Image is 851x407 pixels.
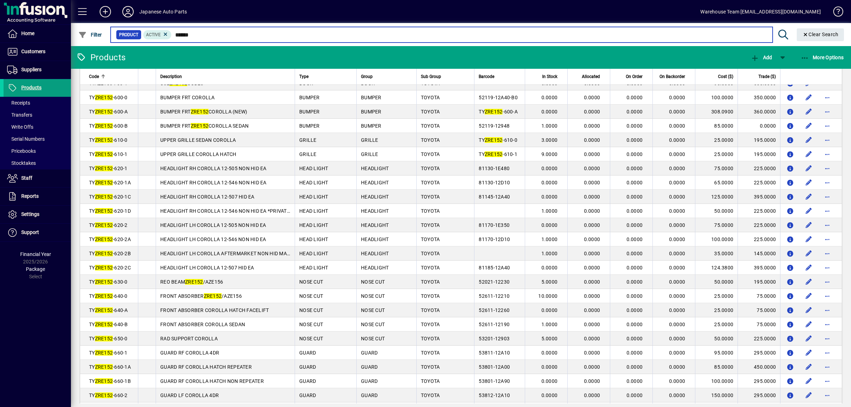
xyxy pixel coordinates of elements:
[669,137,685,143] span: 0.0000
[669,222,685,228] span: 0.0000
[361,137,378,143] span: GRILLE
[361,222,389,228] span: HEADLIGHT
[4,97,71,109] a: Receipts
[669,180,685,185] span: 0.0000
[541,251,558,256] span: 1.0000
[738,275,780,289] td: 195.0000
[94,5,117,18] button: Add
[627,151,643,157] span: 0.0000
[695,133,738,147] td: 25.0000
[361,236,389,242] span: HEADLIGHT
[117,5,139,18] button: Profile
[89,137,128,143] span: TY -610-0
[421,265,440,271] span: TOYOTA
[361,166,389,171] span: HEADLIGHT
[660,73,685,80] span: On Backorder
[479,73,494,80] span: Barcode
[541,265,558,271] span: 0.0000
[669,80,685,86] span: 0.0000
[4,157,71,169] a: Stocktakes
[89,151,128,157] span: TY -610-1
[695,105,738,119] td: 308.0900
[669,166,685,171] span: 0.0000
[479,236,510,242] span: 81170-12D10
[803,347,814,358] button: Edit
[160,180,267,185] span: HEADLIGHT RH COROLLA 12-546 NON HID EA
[78,32,102,38] span: Filter
[299,166,328,171] span: HEAD LIGHT
[4,121,71,133] a: Write Offs
[822,120,833,132] button: More options
[299,208,328,214] span: HEAD LIGHT
[160,265,254,271] span: HEADLIGHT LH COROLLA 12-507 HID EA
[160,80,204,86] span: USE CODES
[738,261,780,275] td: 395.0000
[76,52,126,63] div: Products
[802,32,839,37] span: Clear Search
[627,180,643,185] span: 0.0000
[479,265,510,271] span: 81185-12A40
[7,148,36,154] span: Pricebooks
[695,232,738,246] td: 100.0000
[299,80,313,86] span: DOOR
[695,147,738,161] td: 25.0000
[584,180,600,185] span: 0.0000
[421,151,440,157] span: TOYOTA
[4,206,71,223] a: Settings
[21,211,39,217] span: Settings
[160,236,266,242] span: HEADLIGHT LH COROLLA 12-546 NON HID EA
[541,236,558,242] span: 1.0000
[361,180,389,185] span: HEADLIGHT
[822,234,833,245] button: More options
[89,279,128,285] span: TY -630-0
[479,123,510,129] span: 52119-12948
[614,73,649,80] div: On Order
[421,251,440,256] span: TOYOTA
[627,251,643,256] span: 0.0000
[89,180,131,185] span: TY -620-1A
[627,236,643,242] span: 0.0000
[718,73,733,80] span: Cost ($)
[584,222,600,228] span: 0.0000
[803,290,814,302] button: Edit
[626,73,643,80] span: On Order
[669,265,685,271] span: 0.0000
[627,222,643,228] span: 0.0000
[822,333,833,344] button: More options
[479,180,510,185] span: 81130-12D10
[299,123,320,129] span: BUMPER
[421,236,440,242] span: TOYOTA
[541,208,558,214] span: 1.0000
[695,175,738,190] td: 65.0000
[803,262,814,273] button: Edit
[738,232,780,246] td: 225.0000
[584,123,600,129] span: 0.0000
[361,95,382,100] span: BUMPER
[299,265,328,271] span: HEAD LIGHT
[822,305,833,316] button: More options
[4,25,71,43] a: Home
[584,265,600,271] span: 0.0000
[160,73,182,80] span: Description
[669,123,685,129] span: 0.0000
[822,163,833,174] button: More options
[4,43,71,61] a: Customers
[4,109,71,121] a: Transfers
[160,166,267,171] span: HEADLIGHT RH COROLLA 12-505 NON HID EA
[421,180,440,185] span: TOYOTA
[822,390,833,401] button: More options
[584,137,600,143] span: 0.0000
[479,194,510,200] span: 81145-12A40
[95,222,113,228] em: ZRE152
[822,248,833,259] button: More options
[361,151,378,157] span: GRILLE
[738,147,780,161] td: 195.0000
[822,177,833,188] button: More options
[738,133,780,147] td: 195.0000
[4,169,71,187] a: Staff
[361,80,375,86] span: DOOR
[421,137,440,143] span: TOYOTA
[21,193,39,199] span: Reports
[758,73,776,80] span: Trade ($)
[95,123,113,129] em: ZRE152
